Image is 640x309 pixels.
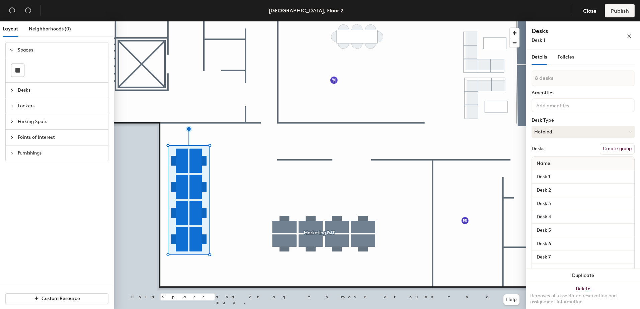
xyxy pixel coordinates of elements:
button: Duplicate [526,269,640,282]
input: Unnamed desk [533,172,633,182]
span: collapsed [10,135,14,139]
button: Hoteled [532,126,635,138]
button: Close [577,4,602,17]
span: Details [532,54,547,60]
span: Desk 1 [532,37,545,43]
button: Undo (⌘ + Z) [5,4,19,17]
span: Layout [3,26,18,32]
span: Parking Spots [18,114,104,129]
span: collapsed [10,151,14,155]
button: Publish [605,4,635,17]
span: Policies [558,54,574,60]
span: collapsed [10,120,14,124]
span: Furnishings [18,145,104,161]
div: Removes all associated reservation and assignment information [530,293,636,305]
button: Create group [600,143,635,154]
input: Unnamed desk [533,252,633,262]
input: Unnamed desk [533,226,633,235]
div: Desk Type [532,118,635,123]
span: close [627,34,632,38]
button: Help [503,294,519,305]
input: Unnamed desk [533,199,633,208]
span: Spaces [18,42,104,58]
span: Desks [18,83,104,98]
div: Desks [532,146,544,151]
h4: Desks [532,27,605,35]
span: Close [583,8,596,14]
button: Custom Resource [5,293,108,304]
span: Custom Resource [42,296,80,301]
div: Amenities [532,90,635,96]
input: Unnamed desk [533,212,633,222]
span: Points of Interest [18,130,104,145]
span: collapsed [10,104,14,108]
input: Unnamed desk [533,186,633,195]
input: Unnamed desk [533,266,633,275]
span: Lockers [18,98,104,114]
div: [GEOGRAPHIC_DATA], Floor 2 [269,6,343,15]
span: collapsed [10,88,14,92]
span: undo [9,7,15,14]
span: expanded [10,48,14,52]
span: Name [533,158,554,170]
input: Unnamed desk [533,239,633,248]
input: Add amenities [535,101,595,109]
span: Neighborhoods (0) [29,26,71,32]
button: Redo (⌘ + ⇧ + Z) [21,4,35,17]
